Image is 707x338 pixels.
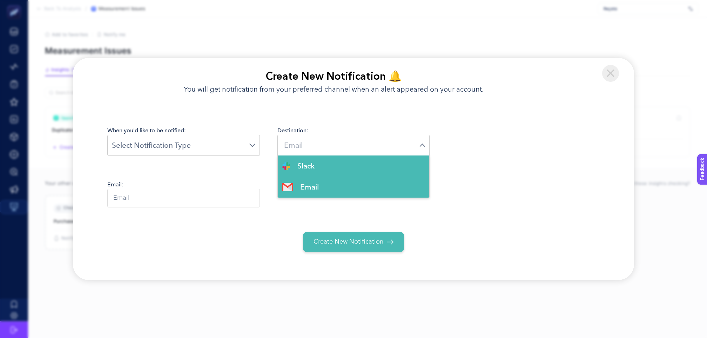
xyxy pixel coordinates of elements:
[300,182,319,192] span: Email
[303,232,404,252] button: Create New Notification
[282,140,419,151] input: Search for option
[419,144,425,147] img: dropdown-indicator
[277,127,308,134] label: Destination:
[107,181,123,188] label: Email:
[112,140,249,151] input: Search for option
[314,237,383,247] span: Create New Notification
[282,183,293,191] img: Email
[277,135,430,156] div: Search for option
[282,162,290,170] img: Slack
[602,65,619,82] img: Close
[387,239,394,244] img: create collection
[297,161,315,171] span: Slack
[4,2,27,8] span: Feedback
[249,144,255,147] img: dropdown-indicator
[80,84,587,95] h3: You will get notification from your preferred channel when an alert appeared on your account.
[107,127,186,134] label: When you'd like to be notified:
[107,135,260,156] div: Search for option
[107,189,260,207] input: Email
[80,68,587,84] h1: Create New Notification 🔔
